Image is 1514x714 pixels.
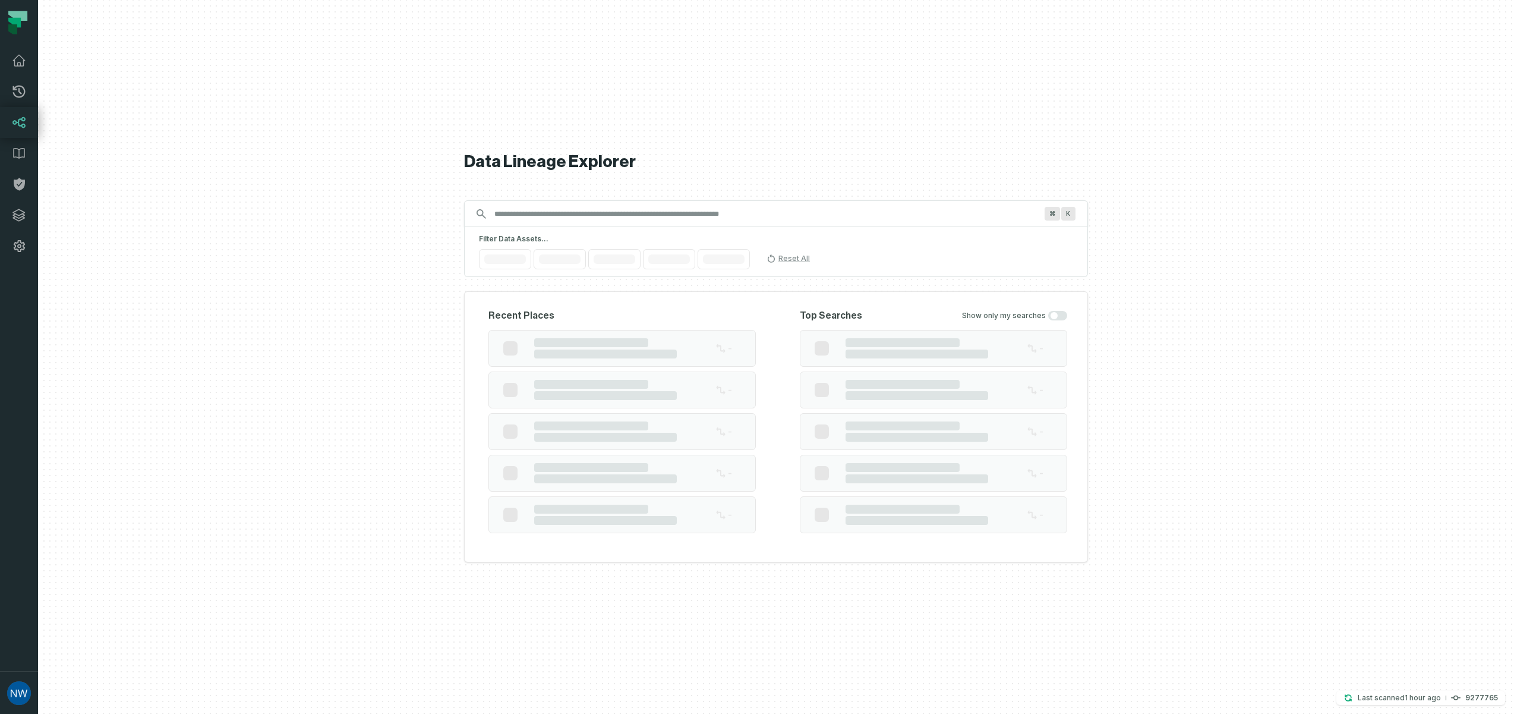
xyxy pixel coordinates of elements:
[7,681,31,705] img: avatar of Nate Wiles
[1336,691,1505,705] button: Last scanned[DATE] 6:52:42 AM9277765
[1358,692,1441,704] p: Last scanned
[1061,207,1075,221] span: Press ⌘ + K to focus the search bar
[1465,694,1498,702] h4: 9277765
[464,152,1088,172] h1: Data Lineage Explorer
[1045,207,1060,221] span: Press ⌘ + K to focus the search bar
[1405,693,1441,702] relative-time: Sep 30, 2025, 6:52 AM CDT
